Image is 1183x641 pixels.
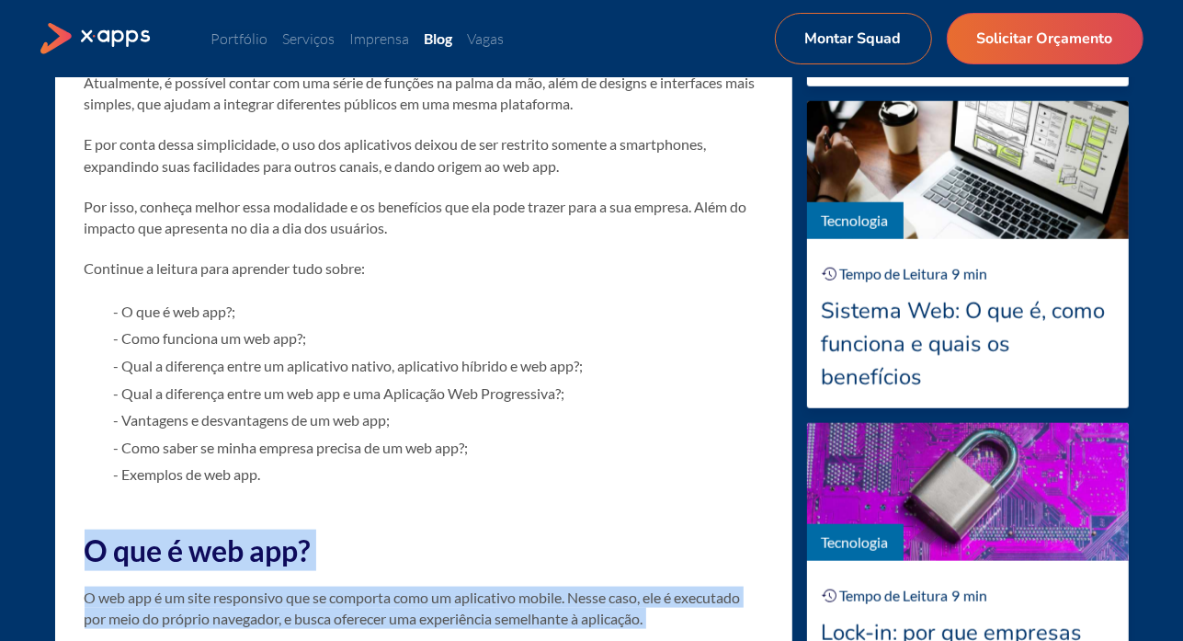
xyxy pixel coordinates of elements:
a: Portfólio [211,29,268,48]
a: Tempo de Leitura9minSistema Web: O que é, como funciona e quais os benefícios [807,239,1129,408]
p: O web app é um site responsivo que se comporta como um aplicativo mobile. Nesse caso, ele é execu... [85,587,763,629]
p: Continue a leitura para aprender tudo sobre: [85,258,763,279]
div: Sistema Web: O que é, como funciona e quais os benefícios [822,294,1114,394]
h2: O que é web app? [85,530,763,571]
div: Tempo de Leitura [840,263,949,285]
li: - Vantagens e desvantagens de um web app; [114,406,763,434]
a: Imprensa [350,29,410,48]
a: Blog [425,29,453,47]
p: Por isso, conheça melhor essa modalidade e os benefícios que ela pode trazer para a sua empresa. ... [85,196,763,238]
a: Solicitar Orçamento [947,13,1143,64]
li: - Qual a diferença entre um aplicativo nativo, aplicativo híbrido e web app?; [114,352,763,380]
div: 9 [952,585,961,607]
p: Atualmente, é possível contar com uma série de funções na palma da mão, além de designs e interfa... [85,72,763,114]
p: E por conta dessa simplicidade, o uso dos aplicativos deixou de ser restrito somente a smartphone... [85,133,763,176]
div: 9 [952,263,961,285]
li: - Como saber se minha empresa precisa de um web app?; [114,434,763,462]
a: Vagas [468,29,505,48]
div: min [964,263,988,285]
div: min [964,585,988,607]
a: Tecnologia [822,212,889,229]
a: Montar Squad [775,13,932,64]
li: - O que é web app?; [114,298,763,326]
li: - Qual a diferença entre um web app e uma Aplicação Web Progressiva?; [114,380,763,407]
li: - Como funciona um web app?; [114,325,763,352]
li: - Exemplos de web app. [114,461,763,488]
a: Tecnologia [822,533,889,551]
div: Tempo de Leitura [840,585,949,607]
a: Serviços [283,29,336,48]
